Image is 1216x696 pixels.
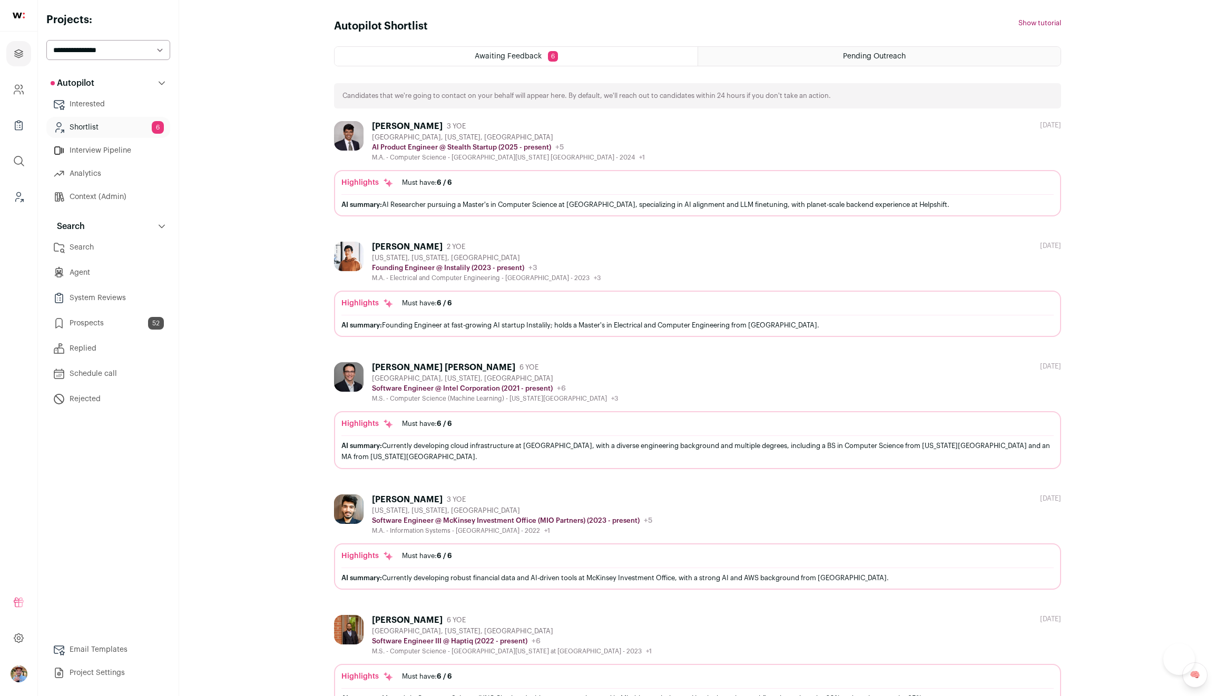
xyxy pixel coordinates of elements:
button: Search [46,216,170,237]
div: Highlights [341,551,394,561]
span: AI summary: [341,574,382,581]
img: 53f715d9d0089ce74f627317097f40b7120355006973d2f87f4f9e21ad8b8388 [334,242,364,271]
a: Analytics [46,163,170,184]
span: 6 / 6 [437,673,452,680]
a: Project Settings [46,662,170,683]
a: Company Lists [6,113,31,138]
div: M.S. - Computer Science - [GEOGRAPHIC_DATA][US_STATE] at [GEOGRAPHIC_DATA] - 2023 [372,647,652,655]
a: Context (Admin) [46,186,170,207]
div: Founding Engineer at fast-growing AI startup Instalily; holds a Master's in Electrical and Comput... [341,320,1054,331]
span: +1 [544,528,550,534]
div: [PERSON_NAME] [PERSON_NAME] [372,362,515,373]
div: Highlights [341,419,394,429]
span: 52 [148,317,164,330]
span: +3 [611,395,618,402]
div: Must have: [402,672,452,681]
img: wellfound-shorthand-0d5821cbd27db2630d0214b213865d53afaa358527fdda9d0ea32b1df1b89c2c.svg [13,13,25,18]
span: AI summary: [341,442,382,449]
span: AI summary: [341,322,382,329]
div: [US_STATE], [US_STATE], [GEOGRAPHIC_DATA] [372,506,652,515]
div: [DATE] [1040,494,1061,503]
div: M.A. - Information Systems - [GEOGRAPHIC_DATA] - 2022 [372,526,652,535]
div: Must have: [402,420,452,428]
div: Candidates that we're going to contact on your behalf will appear here. By default, we'll reach o... [334,83,1061,108]
span: +5 [644,517,652,524]
div: [DATE] [1040,121,1061,130]
span: +5 [555,144,564,151]
span: +3 [528,264,537,272]
span: 6 [152,121,164,134]
p: Search [51,220,85,233]
iframe: Help Scout Beacon - Open [1163,643,1195,675]
a: Projects [6,41,31,66]
a: [PERSON_NAME] 3 YOE [GEOGRAPHIC_DATA], [US_STATE], [GEOGRAPHIC_DATA] AI Product Engineer @ Stealt... [334,121,1061,216]
p: AI Product Engineer @ Stealth Startup (2025 - present) [372,143,551,152]
div: M.A. - Computer Science - [GEOGRAPHIC_DATA][US_STATE] [GEOGRAPHIC_DATA] - 2024 [372,153,645,162]
div: [PERSON_NAME] [372,494,443,505]
p: Software Engineer @ McKinsey Investment Office (MIO Partners) (2023 - present) [372,516,640,525]
span: +6 [532,638,541,645]
img: d7b90e9ce47babdb0196662ef44993ba0b9a882969d98259c3d83ac026449f22 [334,362,364,392]
div: Currently developing robust financial data and AI-driven tools at McKinsey Investment Office, wit... [341,572,1054,583]
img: aa2f9341898c498d7cb4f16c786ace1edf4723d2efdadbf29f7fb2814d630f3d [334,494,364,524]
div: [GEOGRAPHIC_DATA], [US_STATE], [GEOGRAPHIC_DATA] [372,627,652,635]
a: Replied [46,338,170,359]
div: M.S. - Computer Science (Machine Learning) - [US_STATE][GEOGRAPHIC_DATA] [372,394,618,403]
a: Schedule call [46,363,170,384]
button: Open dropdown [11,665,27,682]
span: 6 [548,51,558,62]
div: Highlights [341,671,394,682]
div: [DATE] [1040,242,1061,250]
div: M.A. - Electrical and Computer Engineering - [GEOGRAPHIC_DATA] - 2023 [372,274,601,282]
span: 6 / 6 [437,300,452,306]
a: System Reviews [46,287,170,309]
a: Interested [46,94,170,115]
img: 3cd050e51bdb58fe1315ae6cfb27e14990b7d8c70f60e1156a0d98b4812e82d6.jpg [334,121,364,151]
a: [PERSON_NAME] 2 YOE [US_STATE], [US_STATE], [GEOGRAPHIC_DATA] Founding Engineer @ Instalily (2023... [334,242,1061,337]
div: [DATE] [1040,615,1061,623]
a: [PERSON_NAME] 3 YOE [US_STATE], [US_STATE], [GEOGRAPHIC_DATA] Software Engineer @ McKinsey Invest... [334,494,1061,590]
div: [US_STATE], [US_STATE], [GEOGRAPHIC_DATA] [372,254,601,262]
div: [PERSON_NAME] [372,121,443,132]
a: 🧠 [1182,662,1208,688]
div: Must have: [402,299,452,307]
a: Shortlist6 [46,117,170,138]
span: +6 [557,385,566,392]
a: [PERSON_NAME] [PERSON_NAME] 6 YOE [GEOGRAPHIC_DATA], [US_STATE], [GEOGRAPHIC_DATA] Software Engin... [334,362,1061,469]
p: Software Engineer III @ Haptiq (2022 - present) [372,637,527,645]
div: Currently developing cloud infrastructure at [GEOGRAPHIC_DATA], with a diverse engineering backgr... [341,440,1054,462]
div: [GEOGRAPHIC_DATA], [US_STATE], [GEOGRAPHIC_DATA] [372,133,645,142]
span: 6 / 6 [437,552,452,559]
button: Autopilot [46,73,170,94]
span: 3 YOE [447,122,466,131]
a: Company and ATS Settings [6,77,31,102]
a: Email Templates [46,639,170,660]
img: bf9b5b1b39ac72920b0f997451f96124a46f6f7bdf7d0a184e5c5e3b289f7656 [334,615,364,644]
div: [GEOGRAPHIC_DATA], [US_STATE], [GEOGRAPHIC_DATA] [372,374,618,383]
span: 6 / 6 [437,420,452,427]
span: AI summary: [341,201,382,208]
span: +1 [639,154,645,161]
div: Highlights [341,298,394,309]
a: Rejected [46,389,170,410]
span: +3 [594,275,601,281]
h2: Projects: [46,13,170,27]
span: 6 YOE [447,616,466,624]
div: [PERSON_NAME] [372,615,443,625]
span: 2 YOE [447,243,465,251]
a: Prospects52 [46,313,170,334]
button: Show tutorial [1018,19,1061,27]
img: 7975094-medium_jpg [11,665,27,682]
h1: Autopilot Shortlist [334,19,428,34]
a: Search [46,237,170,258]
div: AI Researcher pursuing a Master's in Computer Science at [GEOGRAPHIC_DATA], specializing in AI al... [341,199,1054,210]
span: Pending Outreach [843,53,906,60]
div: Must have: [402,552,452,560]
a: Pending Outreach [698,47,1061,66]
p: Founding Engineer @ Instalily (2023 - present) [372,264,524,272]
p: Autopilot [51,77,94,90]
div: Must have: [402,178,452,187]
span: 6 / 6 [437,179,452,186]
span: +1 [646,648,652,654]
a: Leads (Backoffice) [6,184,31,210]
